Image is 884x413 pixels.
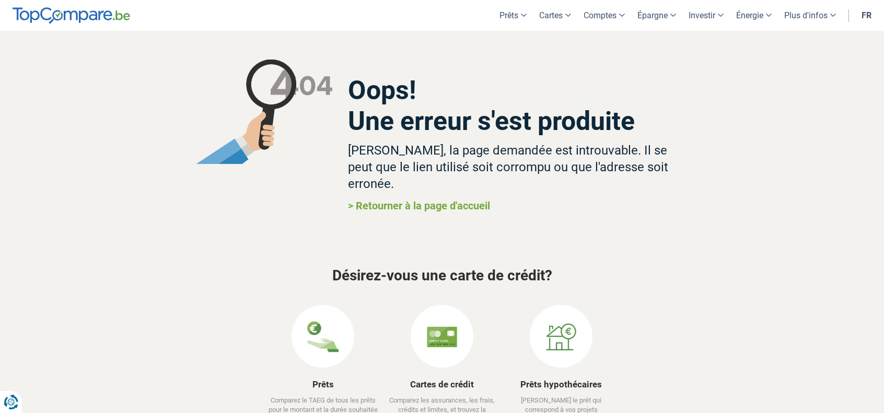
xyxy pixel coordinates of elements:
img: Cartes de crédit [426,321,458,352]
h2: Oops! Une erreur s'est produite [348,75,689,137]
a: Cartes de crédit [410,379,474,390]
img: Prêts hypothécaires [545,321,577,352]
img: Prêts [307,321,339,352]
img: magnifying glass not found [195,60,333,164]
a: Prêts [312,379,334,390]
h3: Désirez-vous une carte de crédit? [144,268,740,284]
a: Prêts hypothécaires [520,379,602,390]
a: > Retourner à la page d'accueil [348,199,490,212]
img: TopCompare [13,7,130,24]
h3: [PERSON_NAME], la page demandée est introuvable. Il se peut que le lien utilisé soit corrompu ou ... [348,142,689,192]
